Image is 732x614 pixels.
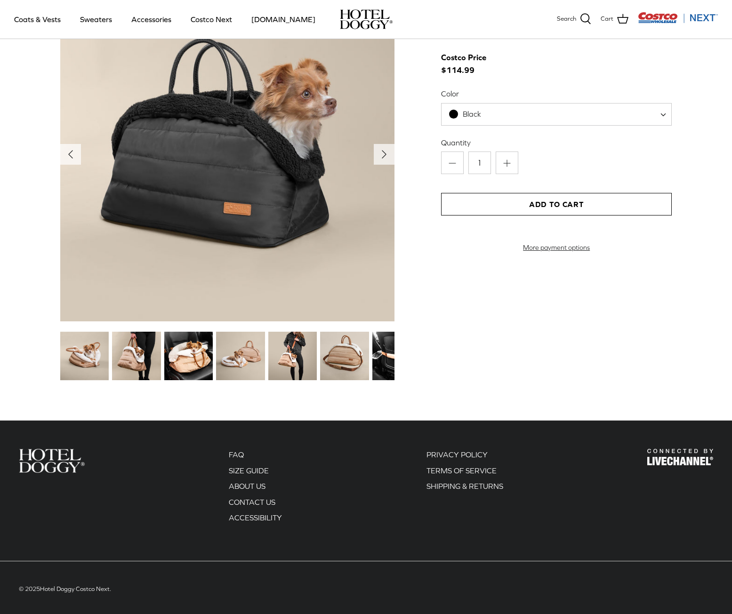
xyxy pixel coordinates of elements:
span: Cart [601,14,613,24]
button: Next [374,144,394,165]
div: Costco Price [441,51,486,64]
a: Sweaters [72,3,121,35]
div: Secondary navigation [417,449,513,528]
button: Previous [60,144,81,165]
a: [DOMAIN_NAME] [243,3,324,35]
span: Search [557,14,576,24]
a: Search [557,13,591,25]
span: $114.99 [441,51,496,77]
span: Black [463,110,481,118]
a: Costco Next [182,3,241,35]
a: Coats & Vests [6,3,69,35]
label: Color [441,88,672,99]
img: small dog in a tan dog carrier on a black seat in the car [164,332,213,380]
span: Black [441,103,672,126]
a: SIZE GUIDE [229,466,269,475]
img: Hotel Doggy Costco Next [647,449,713,465]
a: TERMS OF SERVICE [426,466,497,475]
span: © 2025 . [19,585,111,592]
button: Add to Cart [441,193,672,215]
a: FAQ [229,450,244,459]
a: Cart [601,13,628,25]
a: Hotel Doggy Costco Next [40,585,110,592]
a: PRIVACY POLICY [426,450,488,459]
input: Quantity [468,152,491,174]
img: Costco Next [638,12,718,24]
a: Visit Costco Next [638,18,718,25]
a: ACCESSIBILITY [229,513,282,522]
div: Secondary navigation [219,449,291,528]
a: More payment options [441,244,672,252]
a: ABOUT US [229,482,265,490]
span: Black [442,109,500,119]
a: SHIPPING & RETURNS [426,482,503,490]
img: hoteldoggycom [340,9,393,29]
a: hoteldoggy.com hoteldoggycom [340,9,393,29]
img: Hotel Doggy Costco Next [19,449,85,473]
a: CONTACT US [229,498,275,506]
a: Accessories [123,3,180,35]
label: Quantity [441,137,672,148]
